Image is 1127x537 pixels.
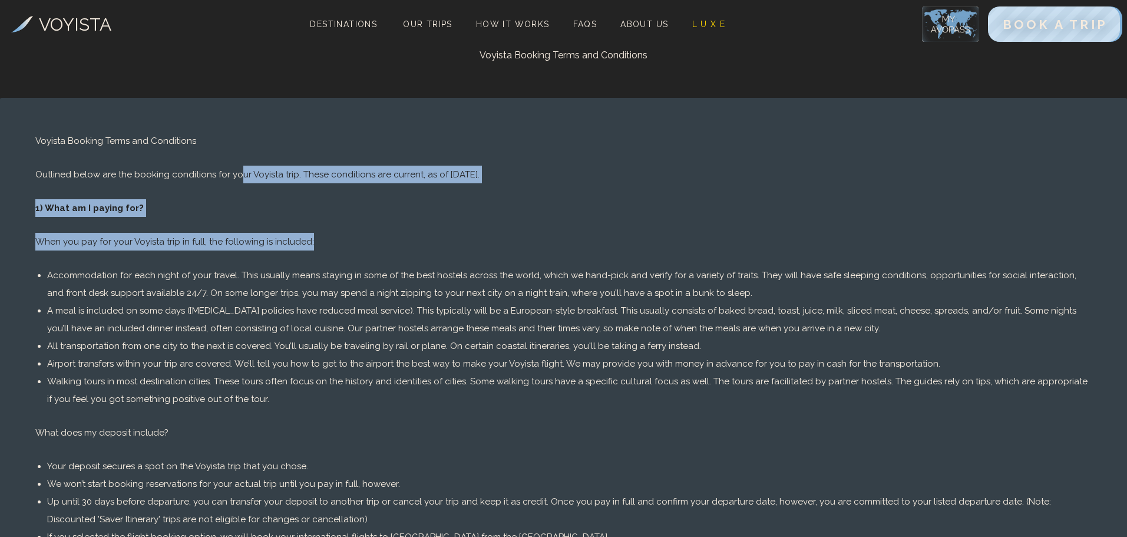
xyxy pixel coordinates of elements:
span: How It Works [476,19,550,29]
b: 1) What am I paying for? [35,203,144,213]
li: Walking tours in most destination cities. These tours often focus on the history and identities o... [47,373,1092,408]
span: FAQs [573,19,597,29]
p: When you pay for your Voyista trip in full, the following is included: [35,233,1092,251]
li: Your deposit secures a spot on the Voyista trip that you chose. [47,457,1092,475]
h3: VOYISTA [39,11,111,38]
a: VOYISTA [11,11,111,38]
p: What does my deposit include? [35,424,1092,442]
li: Up until 30 days before departure, you can transfer your deposit to another trip or cancel your t... [47,493,1092,528]
p: Voyista Booking Terms and Conditions [35,132,1092,150]
li: A meal is included on some days ([MEDICAL_DATA] policies have reduced meal service). This typical... [47,302,1092,337]
a: FAQs [569,16,602,32]
span: BOOK A TRIP [1003,17,1108,32]
li: Accommodation for each night of your travel. This usually means staying in some of the best hoste... [47,266,1092,302]
span: Our Trips [403,19,452,29]
li: Airport transfers within your trip are covered. We’ll tell you how to get to the airport the best... [47,355,1092,373]
a: Our Trips [398,16,457,32]
p: Outlined below are the booking conditions for your Voyista trip. These conditions are current, as... [35,166,1092,183]
button: BOOK A TRIP [988,6,1122,42]
img: Voyista Logo [11,16,33,32]
li: We won’t start booking reservations for your actual trip until you pay in full, however. [47,475,1092,493]
img: My Account [922,6,979,42]
a: About Us [616,16,673,32]
a: L U X E [688,16,731,32]
span: Destinations [305,15,382,50]
span: About Us [620,19,668,29]
a: How It Works [471,16,554,32]
li: All transportation from one city to the next is covered. You’ll usually be traveling by rail or p... [47,337,1092,355]
a: BOOK A TRIP [988,20,1122,31]
span: L U X E [692,19,726,29]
